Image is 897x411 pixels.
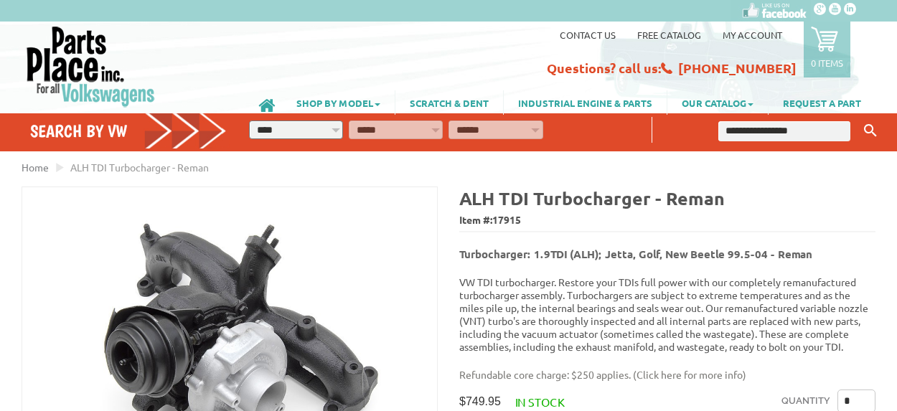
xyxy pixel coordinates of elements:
[637,29,701,41] a: Free Catalog
[459,395,501,408] span: $749.95
[459,367,865,382] p: Refundable core charge: $250 applies. ( )
[70,161,209,174] span: ALH TDI Turbocharger - Reman
[504,90,667,115] a: INDUSTRIAL ENGINE & PARTS
[30,121,227,141] h4: Search by VW
[459,210,875,231] span: Item #:
[459,186,725,209] b: ALH TDI Turbocharger - Reman
[282,90,395,115] a: SHOP BY MODEL
[667,90,768,115] a: OUR CATALOG
[492,213,521,226] span: 17915
[395,90,503,115] a: SCRATCH & DENT
[459,247,812,261] b: Turbocharger: 1.9TDI (ALH); Jetta, Golf, New Beetle 99.5-04 - Reman
[804,22,850,77] a: 0 items
[860,119,881,143] button: Keyword Search
[811,57,843,69] p: 0 items
[459,275,875,353] p: VW TDI turbocharger. Restore your TDIs full power with our completely remanufactured turbocharger...
[25,25,156,108] img: Parts Place Inc!
[637,368,743,381] a: Click here for more info
[723,29,782,41] a: My Account
[769,90,875,115] a: REQUEST A PART
[560,29,616,41] a: Contact us
[515,395,565,409] span: In stock
[22,161,49,174] a: Home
